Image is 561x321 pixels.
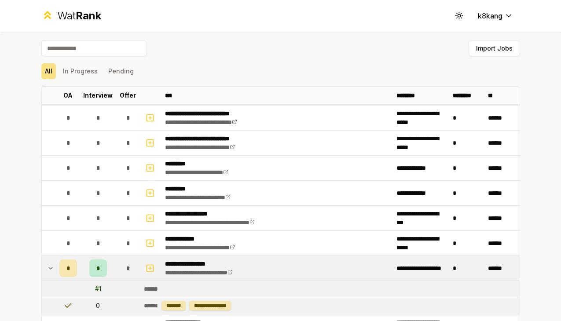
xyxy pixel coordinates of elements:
button: Import Jobs [469,40,520,56]
a: WatRank [41,9,102,23]
p: Offer [120,91,136,100]
div: Wat [57,9,101,23]
div: # 1 [95,285,101,293]
td: 0 [81,297,116,314]
span: Rank [76,9,101,22]
button: Pending [105,63,137,79]
p: Interview [83,91,113,100]
button: In Progress [59,63,101,79]
button: k8kang [471,8,520,24]
span: k8kang [478,11,502,21]
p: OA [63,91,73,100]
button: All [41,63,56,79]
